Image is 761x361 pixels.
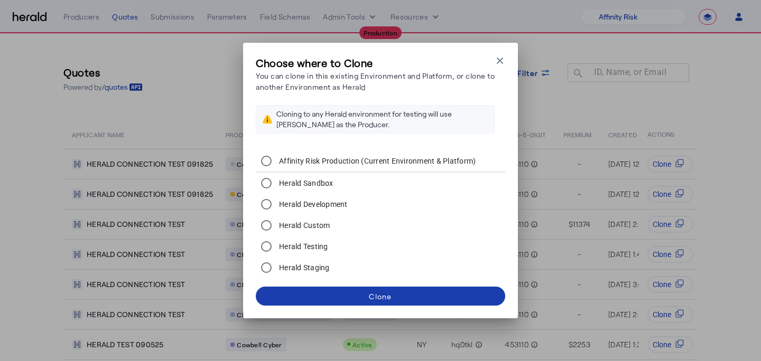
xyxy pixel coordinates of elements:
[277,156,476,166] label: Affinity Risk Production (Current Environment & Platform)
[277,262,330,273] label: Herald Staging
[256,70,495,92] p: You can clone in this existing Environment and Platform, or clone to another Environment as Herald
[256,55,495,70] h3: Choose where to Clone
[256,287,505,306] button: Clone
[277,241,328,252] label: Herald Testing
[277,220,330,231] label: Herald Custom
[277,199,348,210] label: Herald Development
[276,109,488,130] div: Cloning to any Herald environment for testing will use [PERSON_NAME] as the Producer.
[369,291,392,302] div: Clone
[277,178,333,188] label: Herald Sandbox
